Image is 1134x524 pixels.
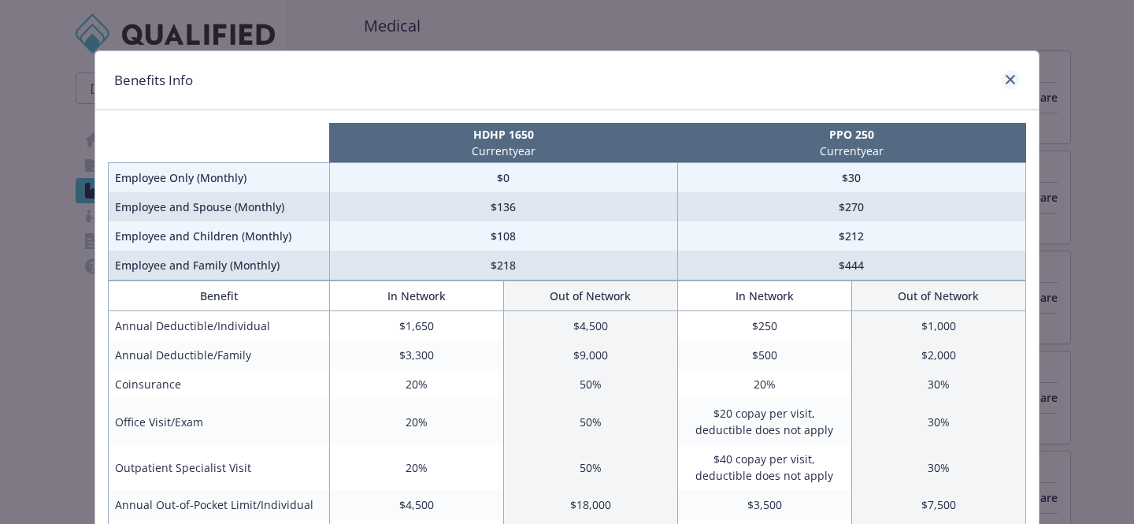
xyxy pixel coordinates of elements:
[109,163,330,193] td: Employee Only (Monthly)
[677,281,851,311] th: In Network
[677,221,1025,251] td: $212
[677,444,851,490] td: $40 copay per visit, deductible does not apply
[677,251,1025,281] td: $444
[329,340,503,370] td: $3,300
[503,311,677,341] td: $4,500
[109,251,330,281] td: Employee and Family (Monthly)
[109,490,330,519] td: Annual Out-of-Pocket Limit/Individual
[503,490,677,519] td: $18,000
[114,70,193,91] h1: Benefits Info
[109,192,330,221] td: Employee and Spouse (Monthly)
[329,251,677,281] td: $218
[503,444,677,490] td: 50%
[503,399,677,444] td: 50%
[329,370,503,399] td: 20%
[677,490,851,519] td: $3,500
[677,163,1025,193] td: $30
[329,221,677,251] td: $108
[109,370,330,399] td: Coinsurance
[677,370,851,399] td: 20%
[329,311,503,341] td: $1,650
[677,340,851,370] td: $500
[329,192,677,221] td: $136
[851,444,1025,490] td: 30%
[1001,70,1020,89] a: close
[109,340,330,370] td: Annual Deductible/Family
[677,311,851,341] td: $250
[851,281,1025,311] th: Out of Network
[332,126,674,143] p: HDHP 1650
[851,399,1025,444] td: 30%
[851,490,1025,519] td: $7,500
[680,126,1022,143] p: PPO 250
[109,444,330,490] td: Outpatient Specialist Visit
[677,399,851,444] td: $20 copay per visit, deductible does not apply
[851,340,1025,370] td: $2,000
[851,370,1025,399] td: 30%
[109,281,330,311] th: Benefit
[109,311,330,341] td: Annual Deductible/Individual
[503,281,677,311] th: Out of Network
[329,281,503,311] th: In Network
[329,163,677,193] td: $0
[109,221,330,251] td: Employee and Children (Monthly)
[503,370,677,399] td: 50%
[680,143,1022,159] p: Current year
[329,399,503,444] td: 20%
[329,490,503,519] td: $4,500
[503,340,677,370] td: $9,000
[329,444,503,490] td: 20%
[109,123,330,163] th: intentionally left blank
[677,192,1025,221] td: $270
[332,143,674,159] p: Current year
[109,399,330,444] td: Office Visit/Exam
[851,311,1025,341] td: $1,000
